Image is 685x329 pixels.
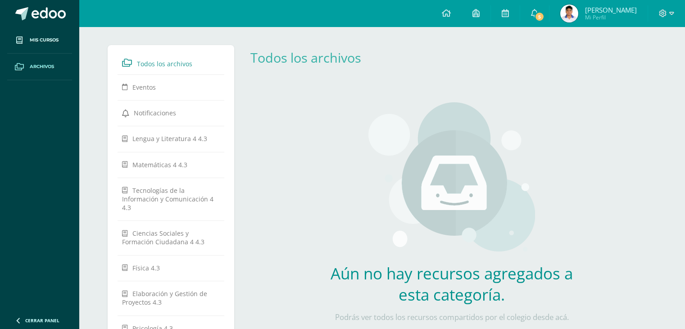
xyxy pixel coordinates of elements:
span: Física 4.3 [132,264,160,272]
span: Archivos [30,63,54,70]
span: Ciencias Sociales y Formación Ciudadana 4 4.3 [122,229,204,246]
span: Notificaciones [134,109,176,117]
a: Física 4.3 [122,260,220,276]
span: Mis cursos [30,37,59,44]
span: 5 [535,12,544,22]
span: Matemáticas 4 4.3 [132,160,187,169]
img: stages.png [368,102,535,256]
a: Todos los archivos [122,55,220,71]
a: Matemáticas 4 4.3 [122,156,220,173]
img: e3ef78dcacfa745ca6a0f02079221b22.png [560,5,578,23]
span: [PERSON_NAME] [585,5,637,14]
span: Mi Perfil [585,14,637,21]
a: Mis cursos [7,27,72,54]
span: Elaboración y Gestión de Proyectos 4.3 [122,289,207,306]
h2: Aún no hay recursos agregados a esta categoría. [319,263,585,305]
p: Podrás ver todos los recursos compartidos por el colegio desde acá. [319,312,585,322]
span: Eventos [132,83,156,91]
span: Tecnologías de la Información y Comunicación 4 4.3 [122,186,213,212]
a: Notificaciones [122,105,220,121]
a: Eventos [122,79,220,95]
a: Archivos [7,54,72,80]
a: Lengua y Literatura 4 4.3 [122,130,220,146]
a: Ciencias Sociales y Formación Ciudadana 4 4.3 [122,225,220,250]
a: Todos los archivos [250,49,361,66]
span: Lengua y Literatura 4 4.3 [132,134,207,143]
span: Todos los archivos [137,59,192,68]
span: Cerrar panel [25,317,59,324]
a: Elaboración y Gestión de Proyectos 4.3 [122,285,220,310]
a: Tecnologías de la Información y Comunicación 4 4.3 [122,182,220,215]
div: Todos los archivos [250,49,375,66]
